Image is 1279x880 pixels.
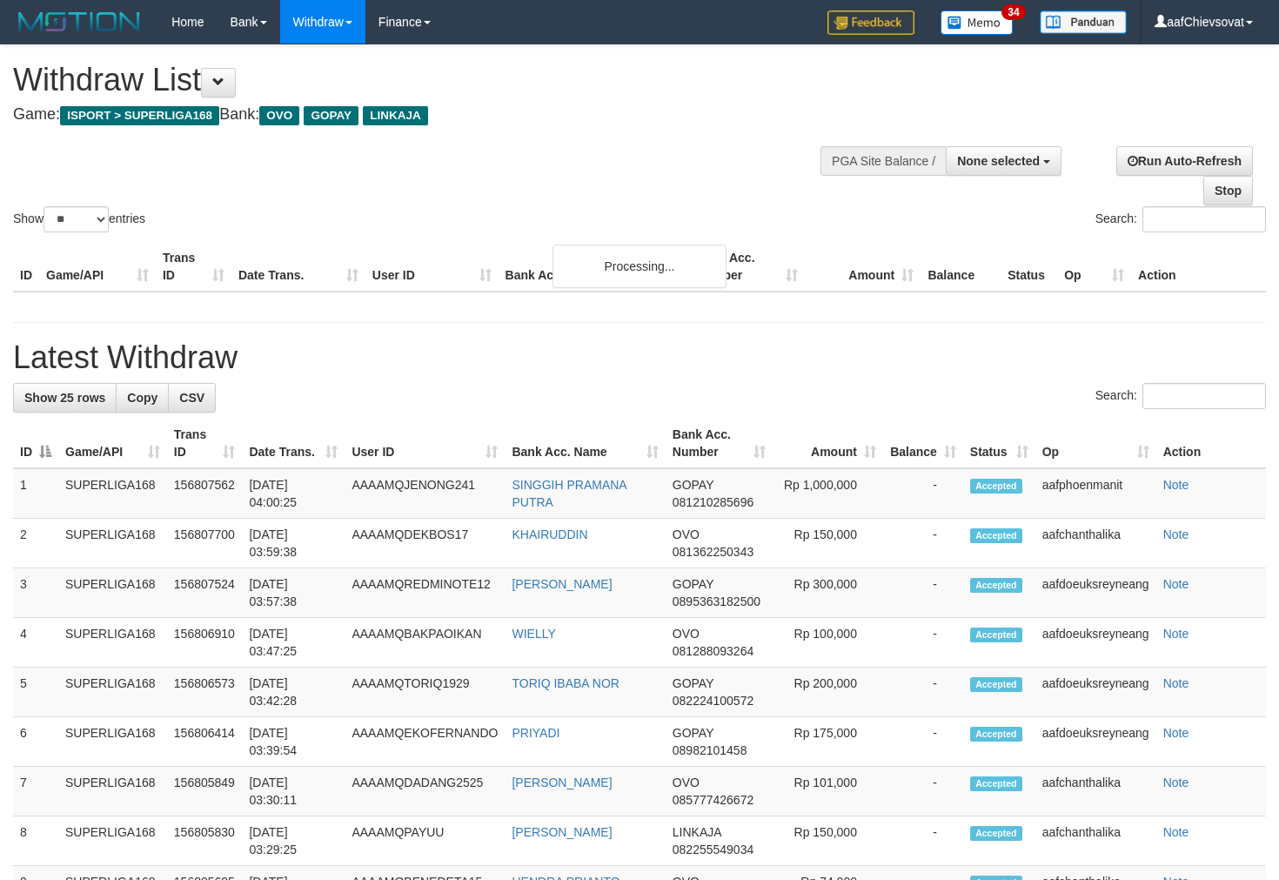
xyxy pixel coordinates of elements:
[345,519,505,568] td: AAAAMQDEKBOS17
[805,242,921,292] th: Amount
[921,242,1001,292] th: Balance
[58,568,167,618] td: SUPERLIGA168
[13,63,835,97] h1: Withdraw List
[1035,568,1156,618] td: aafdoeuksreyneang
[345,816,505,866] td: AAAAMQPAYUU
[1040,10,1127,34] img: panduan.png
[167,717,243,767] td: 156806414
[13,519,58,568] td: 2
[1163,676,1189,690] a: Note
[673,676,713,690] span: GOPAY
[167,767,243,816] td: 156805849
[883,468,963,519] td: -
[673,527,700,541] span: OVO
[58,468,167,519] td: SUPERLIGA168
[773,767,883,816] td: Rp 101,000
[883,767,963,816] td: -
[58,767,167,816] td: SUPERLIGA168
[345,668,505,717] td: AAAAMQTORIQ1929
[941,10,1014,35] img: Button%20Memo.svg
[970,826,1022,841] span: Accepted
[58,519,167,568] td: SUPERLIGA168
[1035,767,1156,816] td: aafchanthalika
[773,816,883,866] td: Rp 150,000
[1142,383,1266,409] input: Search:
[673,545,753,559] span: Copy 081362250343 to clipboard
[970,727,1022,742] span: Accepted
[345,767,505,816] td: AAAAMQDADANG2525
[304,106,358,125] span: GOPAY
[970,628,1022,642] span: Accepted
[673,595,760,608] span: Copy 0895363182500 to clipboard
[970,677,1022,692] span: Accepted
[242,468,345,519] td: [DATE] 04:00:25
[673,776,700,789] span: OVO
[167,668,243,717] td: 156806573
[673,843,753,856] span: Copy 082255549034 to clipboard
[970,479,1022,494] span: Accepted
[673,694,753,708] span: Copy 082224100572 to clipboard
[673,726,713,740] span: GOPAY
[1095,383,1266,409] label: Search:
[58,618,167,668] td: SUPERLIGA168
[1035,717,1156,767] td: aafdoeuksreyneang
[1057,242,1131,292] th: Op
[1001,242,1057,292] th: Status
[773,568,883,618] td: Rp 300,000
[58,717,167,767] td: SUPERLIGA168
[673,495,753,509] span: Copy 081210285696 to clipboard
[39,242,156,292] th: Game/API
[883,568,963,618] td: -
[167,468,243,519] td: 156807562
[883,816,963,866] td: -
[345,419,505,468] th: User ID: activate to sort column ascending
[1131,242,1266,292] th: Action
[512,676,619,690] a: TORIQ IBABA NOR
[1203,176,1253,205] a: Stop
[512,478,626,509] a: SINGGIH PRAMANA PUTRA
[883,717,963,767] td: -
[259,106,299,125] span: OVO
[1163,527,1189,541] a: Note
[963,419,1035,468] th: Status: activate to sort column ascending
[673,627,700,641] span: OVO
[666,419,773,468] th: Bank Acc. Number: activate to sort column ascending
[946,146,1061,176] button: None selected
[552,245,727,288] div: Processing...
[773,419,883,468] th: Amount: activate to sort column ascending
[1035,816,1156,866] td: aafchanthalika
[1116,146,1253,176] a: Run Auto-Refresh
[512,825,612,839] a: [PERSON_NAME]
[242,568,345,618] td: [DATE] 03:57:38
[883,519,963,568] td: -
[13,242,39,292] th: ID
[673,577,713,591] span: GOPAY
[365,242,499,292] th: User ID
[1095,206,1266,232] label: Search:
[1035,668,1156,717] td: aafdoeuksreyneang
[883,419,963,468] th: Balance: activate to sort column ascending
[1156,419,1266,468] th: Action
[345,618,505,668] td: AAAAMQBAKPAOIKAN
[44,206,109,232] select: Showentries
[970,776,1022,791] span: Accepted
[13,668,58,717] td: 5
[970,528,1022,543] span: Accepted
[505,419,665,468] th: Bank Acc. Name: activate to sort column ascending
[1142,206,1266,232] input: Search:
[13,9,145,35] img: MOTION_logo.png
[512,627,555,641] a: WIELLY
[970,578,1022,593] span: Accepted
[13,419,58,468] th: ID: activate to sort column descending
[883,618,963,668] td: -
[773,717,883,767] td: Rp 175,000
[13,816,58,866] td: 8
[1163,577,1189,591] a: Note
[673,793,753,807] span: Copy 085777426672 to clipboard
[363,106,428,125] span: LINKAJA
[773,618,883,668] td: Rp 100,000
[673,743,747,757] span: Copy 08982101458 to clipboard
[242,816,345,866] td: [DATE] 03:29:25
[242,717,345,767] td: [DATE] 03:39:54
[13,468,58,519] td: 1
